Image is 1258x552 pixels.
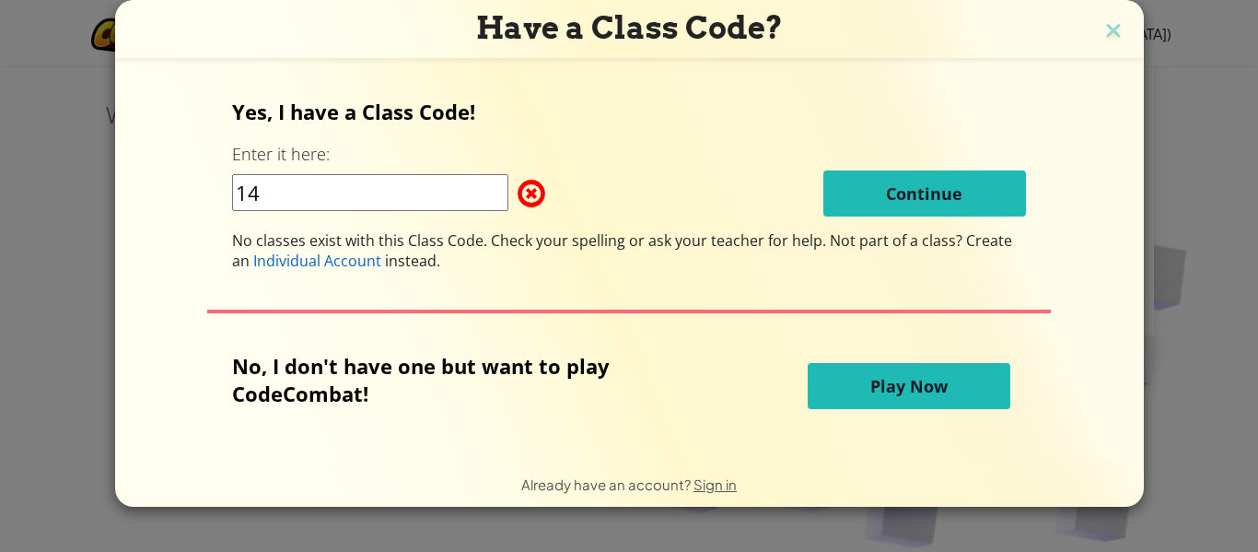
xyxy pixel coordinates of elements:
label: Enter it here: [232,143,330,166]
span: Already have an account? [521,476,693,493]
span: Not part of a class? Create an [232,230,1012,271]
p: No, I don't have one but want to play CodeCombat! [232,352,700,407]
button: Continue [823,170,1026,217]
p: Yes, I have a Class Code! [232,98,1026,125]
span: No classes exist with this Class Code. Check your spelling or ask your teacher for help. [232,230,830,251]
span: Play Now [870,375,948,397]
a: Sign in [693,476,737,493]
span: Have a Class Code? [476,9,783,46]
span: instead. [381,251,440,271]
button: Play Now [808,363,1010,409]
img: close icon [1101,18,1125,46]
span: Individual Account [253,251,381,271]
span: Continue [886,182,962,205]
